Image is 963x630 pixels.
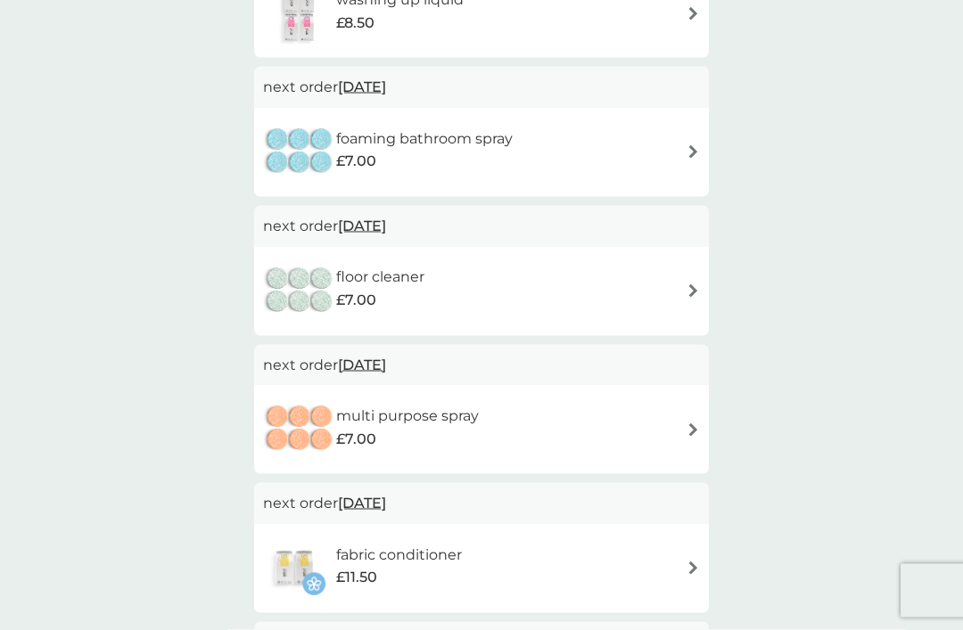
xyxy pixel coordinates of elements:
p: next order [263,492,700,515]
img: foaming bathroom spray [263,121,336,184]
p: next order [263,76,700,99]
img: arrow right [687,284,700,298]
span: £8.50 [336,12,374,35]
span: [DATE] [338,70,386,104]
img: multi purpose spray [263,398,336,461]
img: arrow right [687,145,700,159]
img: arrow right [687,7,700,20]
h6: foaming bathroom spray [336,127,513,151]
img: arrow right [687,561,700,575]
span: £11.50 [336,566,377,589]
h6: fabric conditioner [336,544,462,567]
img: fabric conditioner [263,537,325,600]
h6: floor cleaner [336,266,424,289]
span: £7.00 [336,289,376,312]
span: [DATE] [338,209,386,243]
p: next order [263,354,700,377]
img: floor cleaner [263,260,336,323]
img: arrow right [687,423,700,437]
span: £7.00 [336,428,376,451]
h6: multi purpose spray [336,405,479,428]
span: £7.00 [336,150,376,173]
span: [DATE] [338,486,386,520]
span: [DATE] [338,348,386,382]
p: next order [263,215,700,238]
